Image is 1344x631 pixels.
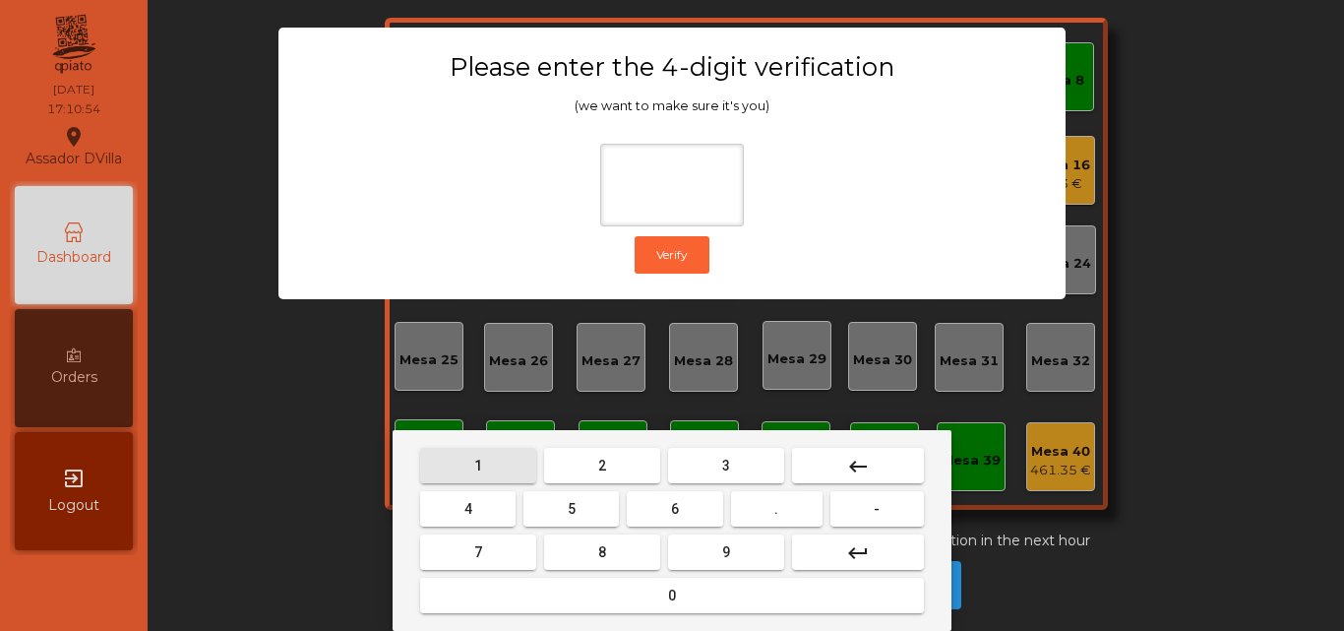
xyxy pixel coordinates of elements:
[523,491,619,527] button: 5
[464,501,472,517] span: 4
[668,535,784,570] button: 9
[627,491,722,527] button: 6
[575,98,769,113] span: (we want to make sure it's you)
[568,501,576,517] span: 5
[830,491,924,527] button: -
[598,544,606,560] span: 8
[846,455,870,478] mat-icon: keyboard_backspace
[874,501,880,517] span: -
[668,448,784,483] button: 3
[598,458,606,473] span: 2
[317,51,1027,83] h3: Please enter the 4-digit verification
[474,544,482,560] span: 7
[420,448,536,483] button: 1
[420,491,516,527] button: 4
[722,458,730,473] span: 3
[846,541,870,565] mat-icon: keyboard_return
[544,535,660,570] button: 8
[420,535,536,570] button: 7
[671,501,679,517] span: 6
[722,544,730,560] span: 9
[420,578,924,613] button: 0
[474,458,482,473] span: 1
[544,448,660,483] button: 2
[774,501,778,517] span: .
[731,491,823,527] button: .
[668,588,676,603] span: 0
[635,236,709,274] button: Verify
